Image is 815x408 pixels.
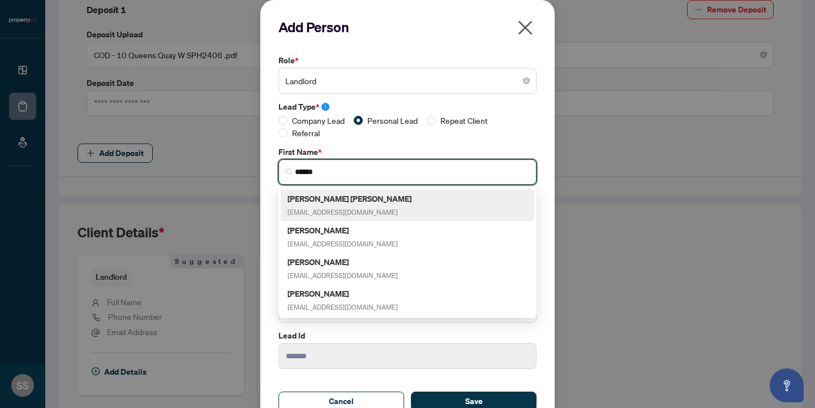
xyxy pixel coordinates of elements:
h2: Add Person [278,18,537,36]
span: Repeat Client [436,114,492,127]
span: close [516,19,534,37]
button: Open asap [770,368,804,402]
label: Lead Type [278,101,537,113]
h5: [PERSON_NAME] [288,224,398,237]
span: [EMAIL_ADDRESS][DOMAIN_NAME] [288,271,398,280]
span: info-circle [321,103,329,111]
span: Personal Lead [363,114,422,127]
img: search_icon [286,168,293,175]
h5: [PERSON_NAME] [PERSON_NAME] [288,192,415,205]
h5: [PERSON_NAME] [288,287,398,300]
label: Lead Id [278,329,537,342]
span: [EMAIL_ADDRESS][DOMAIN_NAME] [288,240,398,248]
span: Company Lead [288,114,349,127]
label: Role [278,54,537,67]
span: Landlord [285,70,530,92]
span: [EMAIL_ADDRESS][DOMAIN_NAME] [288,303,398,311]
label: First Name [278,146,537,158]
span: close-circle [523,77,530,84]
h5: [PERSON_NAME] [288,255,398,268]
span: [EMAIL_ADDRESS][DOMAIN_NAME] [288,208,398,216]
span: Referral [288,127,324,139]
